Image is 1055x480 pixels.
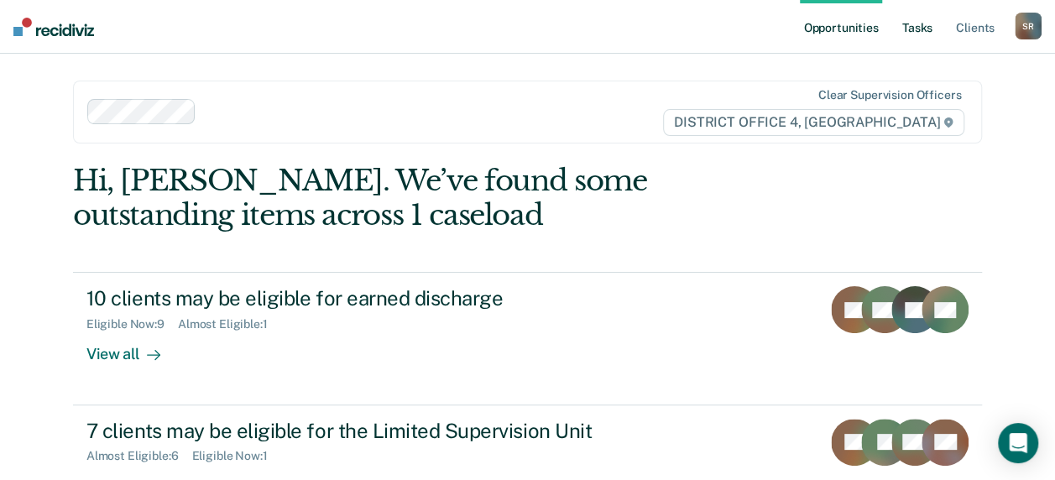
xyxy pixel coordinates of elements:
div: Almost Eligible : 6 [86,449,192,463]
span: DISTRICT OFFICE 4, [GEOGRAPHIC_DATA] [663,109,964,136]
img: Recidiviz [13,18,94,36]
div: Hi, [PERSON_NAME]. We’ve found some outstanding items across 1 caseload [73,164,801,232]
div: 10 clients may be eligible for earned discharge [86,286,676,310]
div: S R [1015,13,1042,39]
div: 7 clients may be eligible for the Limited Supervision Unit [86,419,676,443]
div: Eligible Now : 1 [192,449,281,463]
a: 10 clients may be eligible for earned dischargeEligible Now:9Almost Eligible:1View all [73,272,982,404]
div: View all [86,331,180,364]
div: Almost Eligible : 1 [178,317,281,331]
button: SR [1015,13,1042,39]
div: Open Intercom Messenger [998,423,1038,463]
div: Eligible Now : 9 [86,317,178,331]
div: Clear supervision officers [818,88,961,102]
